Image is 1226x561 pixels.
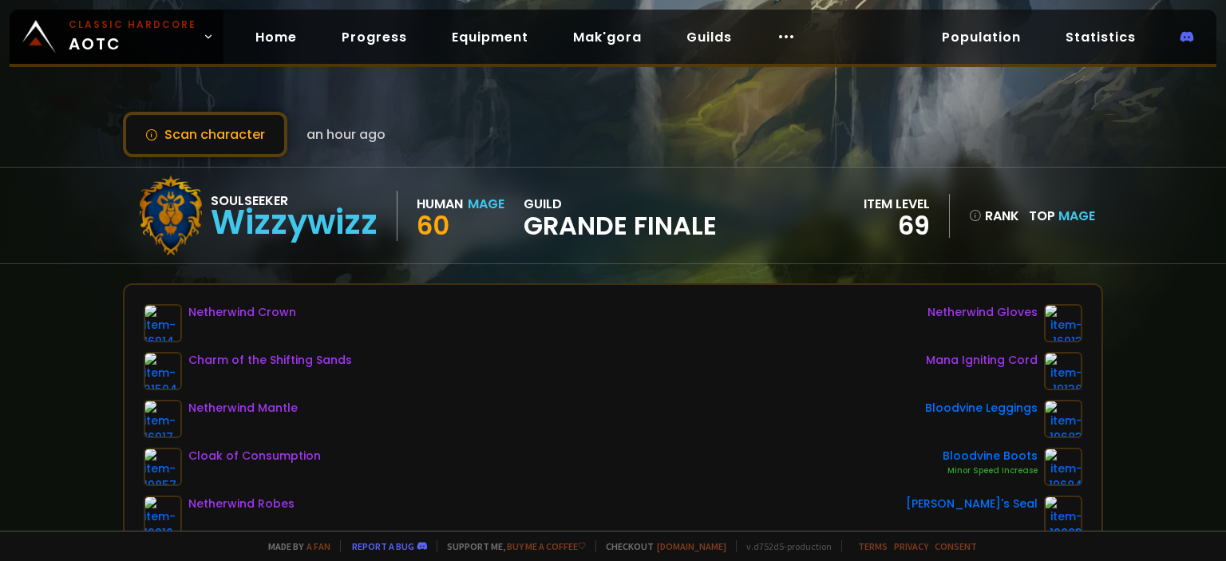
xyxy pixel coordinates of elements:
small: Classic Hardcore [69,18,196,32]
a: [DOMAIN_NAME] [657,540,726,552]
span: Support me, [437,540,586,552]
div: Netherwind Crown [188,304,296,321]
div: Soulseeker [211,191,378,211]
div: Netherwind Robes [188,496,295,512]
div: 69 [864,214,930,238]
img: item-21504 [144,352,182,390]
img: item-16916 [144,496,182,534]
img: item-16917 [144,400,182,438]
img: item-19857 [144,448,182,486]
span: Mage [1058,207,1095,225]
a: a fan [306,540,330,552]
span: Checkout [595,540,726,552]
div: Mana Igniting Cord [926,352,1038,369]
img: item-19893 [1044,496,1082,534]
div: Top [1029,206,1095,226]
div: [PERSON_NAME]'s Seal [906,496,1038,512]
a: Terms [858,540,888,552]
img: item-19684 [1044,448,1082,486]
span: Made by [259,540,330,552]
div: Wizzywizz [211,211,378,235]
a: Population [929,21,1034,53]
div: Netherwind Gloves [927,304,1038,321]
a: Buy me a coffee [507,540,586,552]
div: Cloak of Consumption [188,448,321,464]
a: Progress [329,21,420,53]
a: Privacy [894,540,928,552]
div: item level [864,194,930,214]
img: item-16914 [144,304,182,342]
div: Minor Speed Increase [943,464,1038,477]
div: Human [417,194,463,214]
a: Statistics [1053,21,1149,53]
div: Netherwind Mantle [188,400,298,417]
div: guild [524,194,717,238]
div: Charm of the Shifting Sands [188,352,352,369]
a: Home [243,21,310,53]
div: Mage [468,194,504,214]
a: Guilds [674,21,745,53]
img: item-19683 [1044,400,1082,438]
span: AOTC [69,18,196,56]
a: Mak'gora [560,21,655,53]
div: rank [969,206,1019,226]
img: item-19136 [1044,352,1082,390]
div: Bloodvine Boots [943,448,1038,464]
a: Classic HardcoreAOTC [10,10,223,64]
a: Consent [935,540,977,552]
a: Report a bug [352,540,414,552]
div: Bloodvine Leggings [925,400,1038,417]
img: item-16913 [1044,304,1082,342]
a: Equipment [439,21,541,53]
span: v. d752d5 - production [736,540,832,552]
span: 60 [417,207,449,243]
button: Scan character [123,112,287,157]
span: Grande Finale [524,214,717,238]
span: an hour ago [306,124,386,144]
